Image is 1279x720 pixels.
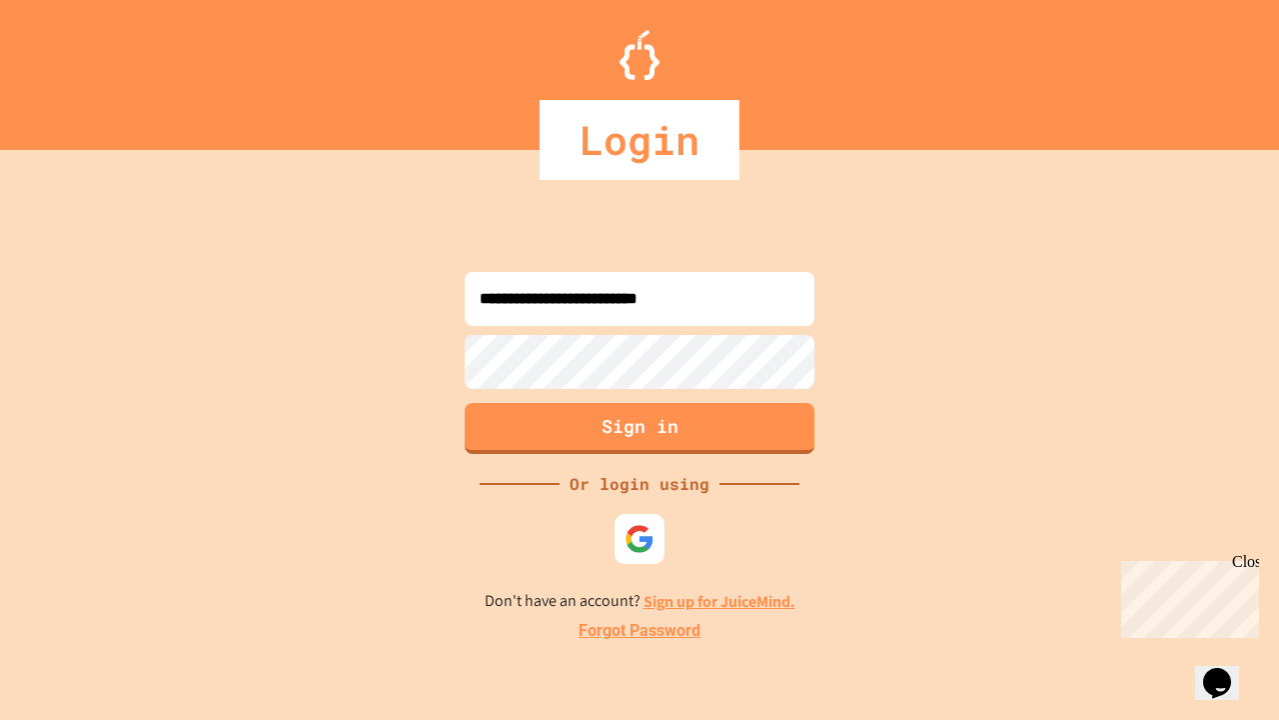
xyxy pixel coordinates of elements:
a: Forgot Password [579,619,700,643]
img: Logo.svg [620,30,659,80]
a: Sign up for JuiceMind. [643,591,795,612]
div: Chat with us now!Close [8,8,138,127]
iframe: chat widget [1195,640,1259,700]
div: Login [540,100,739,180]
button: Sign in [465,403,814,454]
div: Or login using [560,472,719,496]
iframe: chat widget [1113,553,1259,638]
img: google-icon.svg [625,524,654,554]
p: Don't have an account? [485,589,795,614]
